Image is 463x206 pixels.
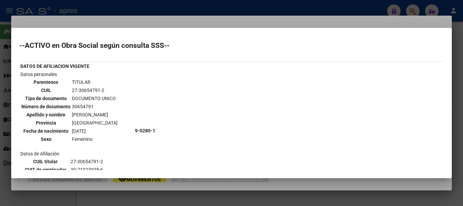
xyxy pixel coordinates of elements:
[135,128,155,133] b: 9-0280-1
[21,127,71,135] th: Fecha de nacimiento
[70,158,133,165] td: 27-30654791-2
[21,158,69,165] th: CUIL titular
[21,111,71,118] th: Apellido y nombre
[72,111,118,118] td: [PERSON_NAME]
[19,42,444,49] h2: --ACTIVO en Obra Social según consulta SSS--
[72,119,118,127] td: [GEOGRAPHIC_DATA]
[72,78,118,86] td: TITULAR
[440,183,456,199] iframe: Intercom live chat
[21,119,71,127] th: Provincia
[21,135,71,143] th: Sexo
[20,63,89,69] b: DATOS DE AFILIACION VIGENTE
[21,87,71,94] th: CUIL
[72,103,118,110] td: 30654791
[20,71,134,191] td: Datos personales Datos de Afiliación
[21,103,71,110] th: Número de documento
[72,87,118,94] td: 27-30654791-2
[72,127,118,135] td: [DATE]
[70,166,133,173] td: 30-71023938-6
[21,166,69,173] th: CUIT de empleador
[21,78,71,86] th: Parentesco
[72,135,118,143] td: Femenino
[72,95,118,102] td: DOCUMENTO UNICO
[21,95,71,102] th: Tipo de documento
